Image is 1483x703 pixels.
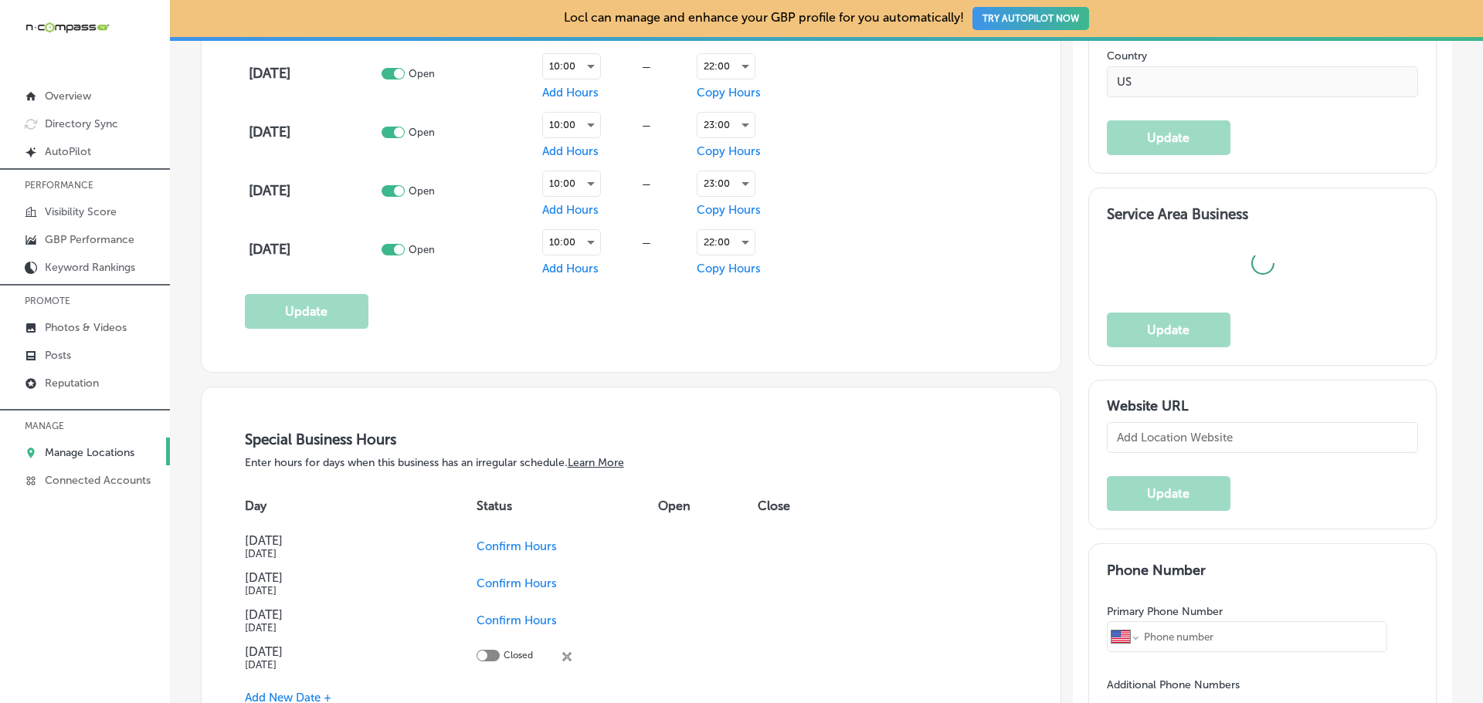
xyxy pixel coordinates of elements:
[697,262,761,275] span: Copy Hours
[601,120,693,131] div: —
[45,474,151,487] p: Connected Accounts
[477,613,557,627] span: Confirm Hours
[697,230,755,255] div: 22:00
[601,61,693,73] div: —
[45,446,134,459] p: Manage Locations
[409,185,435,197] p: Open
[542,203,599,217] span: Add Hours
[543,230,600,255] div: 10:00
[697,144,761,158] span: Copy Hours
[1107,66,1419,97] input: Country
[249,123,378,140] h4: [DATE]
[477,485,658,528] th: Status
[543,171,600,196] div: 10:00
[1107,605,1223,618] label: Primary Phone Number
[697,203,761,217] span: Copy Hours
[1142,622,1383,651] input: Phone number
[245,622,433,634] h5: [DATE]
[45,377,99,390] p: Reputation
[245,485,477,528] th: Day
[543,54,600,79] div: 10:00
[249,182,378,199] h4: [DATE]
[1107,313,1230,347] button: Update
[601,178,693,190] div: —
[697,113,755,137] div: 23:00
[542,262,599,275] span: Add Hours
[45,321,127,334] p: Photos & Videos
[45,145,91,158] p: AutoPilot
[972,7,1089,30] button: TRY AUTOPILOT NOW
[1107,562,1419,579] h3: Phone Number
[542,144,599,158] span: Add Hours
[249,241,378,258] h4: [DATE]
[245,644,433,659] h4: [DATE]
[542,86,599,100] span: Add Hours
[697,171,755,196] div: 23:00
[245,659,433,671] h5: [DATE]
[758,485,825,528] th: Close
[45,261,135,274] p: Keyword Rankings
[245,607,433,622] h4: [DATE]
[245,585,433,597] h5: [DATE]
[1107,49,1419,63] label: Country
[245,548,433,559] h5: [DATE]
[1107,476,1230,511] button: Update
[245,431,1018,448] h3: Special Business Hours
[658,485,758,528] th: Open
[543,113,600,137] div: 10:00
[45,349,71,362] p: Posts
[25,20,110,35] img: 660ab0bf-5cc7-4cb8-ba1c-48b5ae0f18e60NCTV_CLogo_TV_Black_-500x88.png
[477,539,557,553] span: Confirm Hours
[697,54,755,79] div: 22:00
[409,244,435,255] p: Open
[45,117,118,130] p: Directory Sync
[45,205,117,218] p: Visibility Score
[1107,120,1230,155] button: Update
[45,90,91,103] p: Overview
[409,68,435,79] p: Open
[409,127,435,138] p: Open
[601,237,693,248] div: —
[1107,205,1419,228] h3: Service Area Business
[45,233,134,246] p: GBP Performance
[1107,422,1419,453] input: Add Location Website
[249,65,378,82] h4: [DATE]
[245,533,433,548] h4: [DATE]
[245,570,433,585] h4: [DATE]
[245,294,368,329] button: Update
[504,650,533,664] p: Closed
[1107,678,1240,691] label: Additional Phone Numbers
[1107,397,1419,414] h3: Website URL
[697,86,761,100] span: Copy Hours
[568,456,624,469] a: Learn More
[477,576,557,590] span: Confirm Hours
[245,456,1018,469] p: Enter hours for days when this business has an irregular schedule.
